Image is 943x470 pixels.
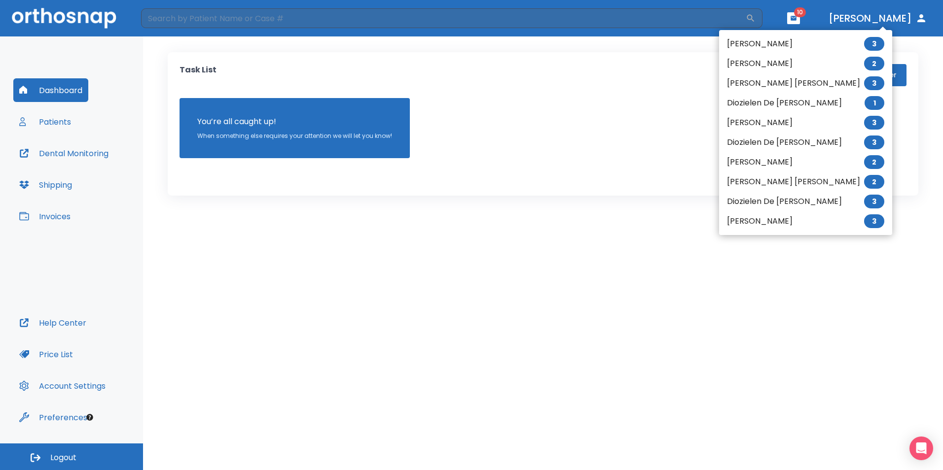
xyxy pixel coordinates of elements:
[719,172,892,192] li: [PERSON_NAME] [PERSON_NAME]
[719,93,892,113] li: Diozielen De [PERSON_NAME]
[864,37,884,51] span: 3
[864,195,884,208] span: 3
[719,211,892,231] li: [PERSON_NAME]
[864,155,884,169] span: 2
[909,436,933,460] div: Open Intercom Messenger
[719,73,892,93] li: [PERSON_NAME] [PERSON_NAME]
[719,152,892,172] li: [PERSON_NAME]
[864,116,884,130] span: 3
[719,113,892,133] li: [PERSON_NAME]
[719,133,892,152] li: Diozielen De [PERSON_NAME]
[864,57,884,70] span: 2
[719,192,892,211] li: Diozielen De [PERSON_NAME]
[719,34,892,54] li: [PERSON_NAME]
[864,175,884,189] span: 2
[864,76,884,90] span: 3
[864,135,884,149] span: 3
[864,214,884,228] span: 3
[865,96,884,110] span: 1
[719,54,892,73] li: [PERSON_NAME]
